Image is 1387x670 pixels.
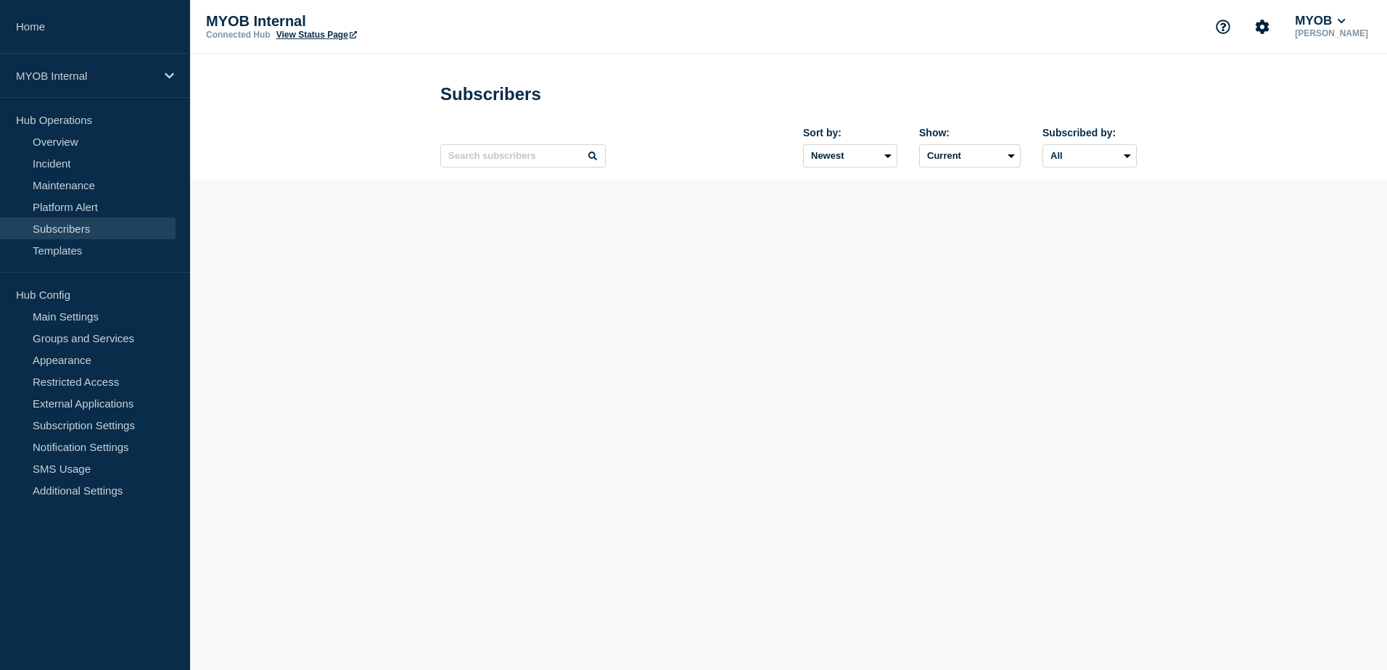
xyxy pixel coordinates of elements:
[1042,144,1137,167] select: Subscribed by
[1042,127,1137,138] div: Subscribed by:
[276,30,357,40] a: View Status Page
[919,144,1021,167] select: Deleted
[919,127,1021,138] div: Show:
[206,13,496,30] p: MYOB Internal
[1208,12,1238,42] button: Support
[803,127,897,138] div: Sort by:
[440,144,606,167] input: Search subscribers
[1292,14,1349,28] button: MYOB
[1247,12,1277,42] button: Account settings
[440,84,541,104] h1: Subscribers
[1292,28,1371,38] p: [PERSON_NAME]
[206,30,271,40] p: Connected Hub
[16,70,155,82] p: MYOB Internal
[803,144,897,167] select: Sort by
